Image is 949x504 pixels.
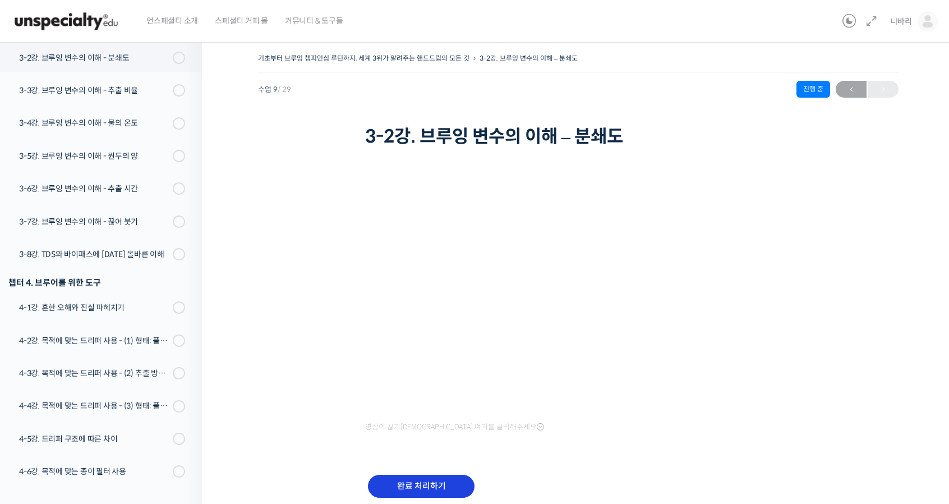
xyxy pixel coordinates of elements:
[145,356,215,384] a: 설정
[19,301,169,314] div: 4-1강. 흔한 오해와 진실 파헤치기
[365,423,544,432] span: 영상이 끊기[DEMOGRAPHIC_DATA] 여기를 클릭해주세요
[19,117,169,129] div: 3-4강. 브루잉 변수의 이해 - 물의 온도
[173,373,187,382] span: 설정
[19,367,169,379] div: 4-3강. 목적에 맞는 드리퍼 사용 - (2) 추출 방식: 침출식, 투과식
[74,356,145,384] a: 대화
[19,52,169,64] div: 3-2강. 브루잉 변수의 이해 - 분쇄도
[8,275,185,290] div: 챕터 4. 브루어를 위한 도구
[19,150,169,162] div: 3-5강. 브루잉 변수의 이해 - 원두의 양
[480,54,578,62] a: 3-2강. 브루잉 변수의 이해 – 분쇄도
[796,81,830,98] div: 진행 중
[19,433,169,445] div: 4-5강. 드리퍼 구조에 따른 차이
[19,182,169,195] div: 3-6강. 브루잉 변수의 이해 - 추출 시간
[365,126,791,147] h1: 3-2강. 브루잉 변수의 이해 – 분쇄도
[258,86,291,93] span: 수업 9
[19,248,169,260] div: 3-8강. TDS와 바이패스에 [DATE] 올바른 이해
[891,16,912,26] span: 나바리
[368,475,474,498] input: 완료 처리하기
[836,82,867,97] span: ←
[3,356,74,384] a: 홈
[103,373,116,382] span: 대화
[19,84,169,97] div: 3-3강. 브루잉 변수의 이해 - 추출 비율
[19,335,169,347] div: 4-2강. 목적에 맞는 드리퍼 사용 - (1) 형태: 플랫 베드, 코니컬
[19,400,169,412] div: 4-4강. 목적에 맞는 드리퍼 사용 - (3) 형태: 플라스틱, 유리, 세라믹, 메탈
[258,54,469,62] a: 기초부터 브루잉 챔피언십 루틴까지, 세계 3위가 알려주는 핸드드립의 모든 것
[836,81,867,98] a: ←이전
[35,373,42,382] span: 홈
[19,465,169,478] div: 4-6강. 목적에 맞는 종이 필터 사용
[278,85,291,94] span: / 29
[19,216,169,228] div: 3-7강. 브루잉 변수의 이해 - 끊어 붓기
